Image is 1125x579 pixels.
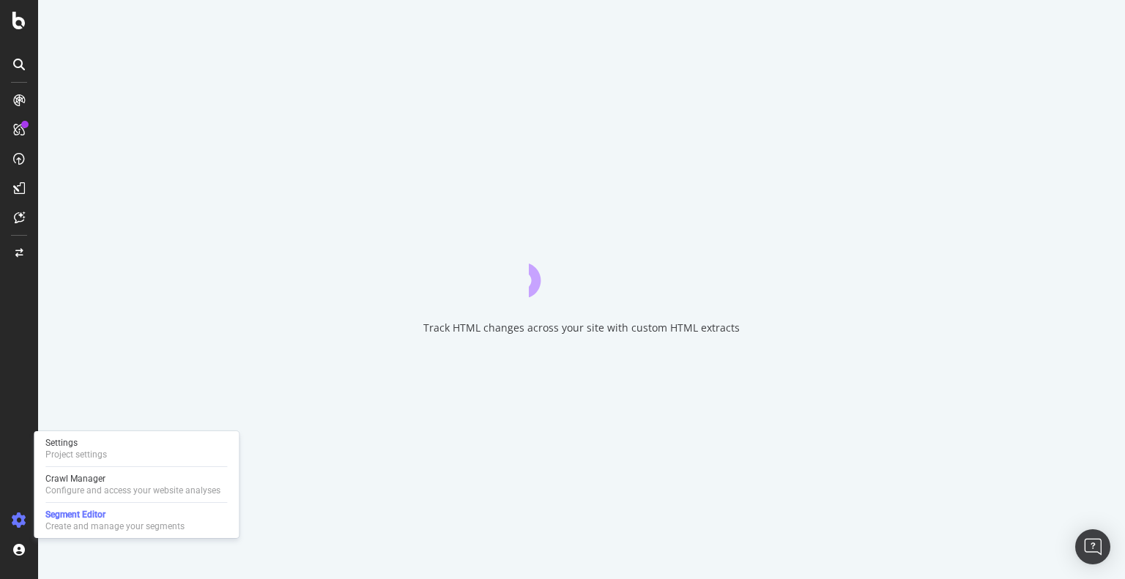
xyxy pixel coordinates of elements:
div: Create and manage your segments [45,520,185,532]
div: Crawl Manager [45,473,220,485]
div: Track HTML changes across your site with custom HTML extracts [423,321,740,335]
a: Segment EditorCreate and manage your segments [40,507,233,534]
a: SettingsProject settings [40,436,233,462]
a: Crawl ManagerConfigure and access your website analyses [40,471,233,498]
div: Configure and access your website analyses [45,485,220,496]
div: animation [529,244,634,297]
div: Segment Editor [45,509,185,520]
div: Open Intercom Messenger [1075,529,1110,564]
div: Settings [45,437,107,449]
div: Project settings [45,449,107,460]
